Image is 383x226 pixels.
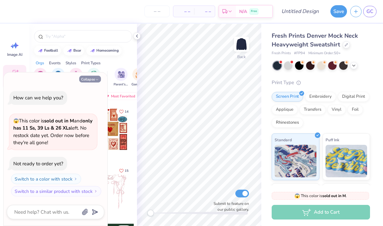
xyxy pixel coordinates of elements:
img: Fraternity Image [55,71,62,78]
button: filter button [87,68,100,87]
div: Styles [66,60,76,66]
span: Minimum Order: 50 + [308,51,341,56]
div: bear [73,49,81,52]
a: GC [363,6,377,17]
button: filter button [51,68,66,87]
span: – – [177,8,190,15]
span: Fresh Prints [272,51,291,56]
span: # FP94 [294,51,305,56]
span: 14 [125,110,129,113]
div: Foil [348,105,363,115]
div: Not ready to order yet? [13,160,63,167]
button: bear [63,46,84,56]
div: Digital Print [338,92,369,102]
span: This color is . [294,193,347,199]
span: Fresh Prints Denver Mock Neck Heavyweight Sweatshirt [272,32,358,48]
div: filter for Club [69,68,82,87]
span: Image AI [7,52,22,57]
span: 15 [125,169,129,172]
img: Switch to a color with stock [74,177,78,181]
span: Standard [275,136,292,143]
span: This color is and left. No restock date yet. Order now before they're all gone! [13,118,93,146]
span: – – [198,8,211,15]
div: Print Type [272,79,370,86]
span: 😱 [294,193,300,199]
img: trend_line.gif [67,49,72,53]
button: Like [116,107,131,116]
div: Back [237,54,246,60]
img: Puff Ink [326,145,367,177]
div: Screen Print [272,92,303,102]
strong: sold out in M [322,193,346,198]
span: N/A [239,8,247,15]
div: Vinyl [327,105,346,115]
span: Game Day [131,82,146,87]
span: Puff Ink [326,136,339,143]
input: – – [144,6,170,17]
button: Like [116,166,131,175]
div: filter for Sorority [34,68,47,87]
input: Try "Alpha" [45,33,128,40]
img: Parent's Weekend Image [117,71,125,78]
span: Free [251,9,257,14]
div: How can we help you? [13,94,63,101]
div: Applique [272,105,298,115]
button: Switch to a similar product with stock [11,186,101,196]
button: Switch to a color with stock [11,174,81,184]
strong: sold out in M [44,118,74,124]
div: homecoming [96,49,119,52]
button: filter button [131,68,146,87]
img: Sorority Image [37,71,44,78]
div: Most Favorited [102,92,138,100]
span: 😱 [13,118,19,124]
img: Standard [275,145,316,177]
span: GC [366,8,373,15]
button: filter button [69,68,82,87]
div: Embroidery [305,92,336,102]
img: trend_line.gif [90,49,95,53]
label: Submit to feature on our public gallery. [210,201,249,212]
div: filter for Sports [87,68,100,87]
span: Parent's Weekend [114,82,129,87]
img: Sports Image [90,71,98,78]
button: Collapse [79,76,101,82]
img: trend_line.gif [38,49,43,53]
button: filter button [34,68,47,87]
button: Save [330,5,347,18]
div: Print Types [81,60,101,66]
img: Game Day Image [135,71,143,78]
button: filter button [114,68,129,87]
div: Transfers [300,105,326,115]
button: homecoming [86,46,122,56]
div: Rhinestones [272,118,303,128]
div: Orgs [36,60,44,66]
div: Accessibility label [147,210,154,216]
div: filter for Fraternity [51,68,66,87]
div: football [44,49,58,52]
div: filter for Game Day [131,68,146,87]
div: filter for Parent's Weekend [114,68,129,87]
img: Back [235,38,248,51]
img: Switch to a similar product with stock [94,189,98,193]
input: Untitled Design [276,5,324,18]
button: football [34,46,61,56]
img: Club Image [72,71,80,78]
div: Events [49,60,61,66]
